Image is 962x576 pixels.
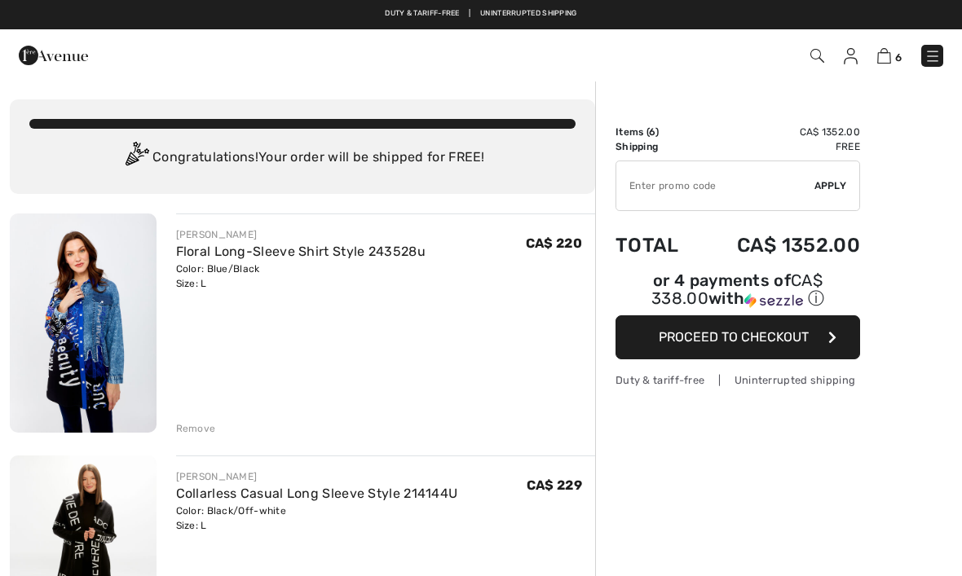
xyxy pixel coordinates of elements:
div: [PERSON_NAME] [176,469,458,484]
img: Sezzle [744,293,803,308]
img: Congratulation2.svg [120,142,152,174]
td: Free [699,139,860,154]
img: 1ère Avenue [19,39,88,72]
a: Collarless Casual Long Sleeve Style 214144U [176,486,458,501]
a: 6 [877,46,902,65]
span: CA$ 220 [526,235,582,251]
span: Apply [814,178,847,193]
div: Congratulations! Your order will be shipped for FREE! [29,142,576,174]
div: [PERSON_NAME] [176,227,426,242]
span: CA$ 229 [527,477,582,493]
img: Menu [924,48,941,64]
div: or 4 payments ofCA$ 338.00withSezzle Click to learn more about Sezzle [616,273,860,315]
button: Proceed to Checkout [616,315,860,359]
img: Shopping Bag [877,48,891,64]
div: Color: Blue/Black Size: L [176,262,426,291]
span: CA$ 338.00 [651,270,823,308]
div: or 4 payments of with [616,273,860,310]
img: Floral Long-Sleeve Shirt Style 243528u [10,213,157,433]
div: Color: Black/Off-white Size: L [176,503,458,533]
a: 1ère Avenue [19,46,88,62]
span: Proceed to Checkout [659,329,809,345]
td: CA$ 1352.00 [699,125,860,139]
span: 6 [895,51,902,64]
td: Total [616,218,699,273]
img: Search [810,49,824,63]
td: CA$ 1352.00 [699,218,860,273]
div: Remove [176,421,216,436]
td: Items ( ) [616,125,699,139]
img: My Info [844,48,858,64]
input: Promo code [616,161,814,210]
a: Floral Long-Sleeve Shirt Style 243528u [176,244,426,259]
span: 6 [649,126,655,138]
div: Duty & tariff-free | Uninterrupted shipping [616,372,860,388]
td: Shipping [616,139,699,154]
